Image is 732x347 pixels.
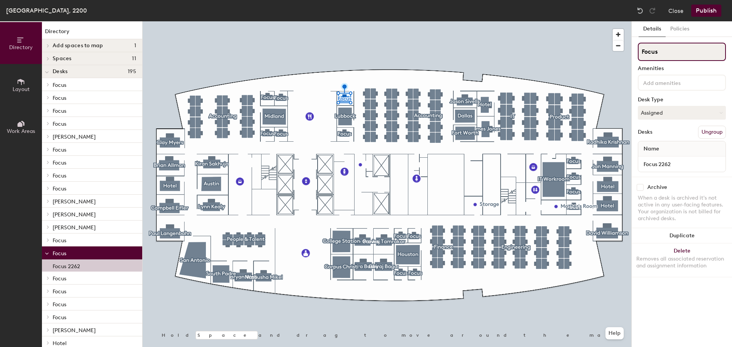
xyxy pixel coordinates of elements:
[53,185,66,192] span: Focus
[638,129,652,135] div: Desks
[53,211,96,218] span: [PERSON_NAME]
[132,56,136,62] span: 11
[647,184,667,190] div: Archive
[53,173,66,179] span: Focus
[642,78,710,87] input: Add amenities
[53,198,96,205] span: [PERSON_NAME]
[53,69,67,75] span: Desks
[639,21,666,37] button: Details
[640,142,663,156] span: Name
[638,97,726,103] div: Desk Type
[53,95,66,101] span: Focus
[632,243,732,277] button: DeleteRemoves all associated reservation and assignment information
[53,340,67,347] span: Hotel
[636,7,644,14] img: Undo
[53,56,72,62] span: Spaces
[649,7,656,14] img: Redo
[53,108,66,114] span: Focus
[13,86,30,93] span: Layout
[53,250,66,257] span: Focus
[638,195,726,222] div: When a desk is archived it's not active in any user-facing features. Your organization is not bil...
[632,228,732,243] button: Duplicate
[9,44,33,51] span: Directory
[134,43,136,49] span: 1
[53,314,66,321] span: Focus
[53,261,80,270] p: Focus 2262
[53,301,66,308] span: Focus
[638,66,726,72] div: Amenities
[6,6,87,15] div: [GEOGRAPHIC_DATA], 2200
[53,134,96,140] span: [PERSON_NAME]
[668,5,684,17] button: Close
[666,21,694,37] button: Policies
[638,106,726,120] button: Assigned
[128,69,136,75] span: 195
[691,5,721,17] button: Publish
[698,126,726,139] button: Ungroup
[53,43,103,49] span: Add spaces to map
[53,147,66,153] span: Focus
[605,327,624,339] button: Help
[42,27,142,39] h1: Directory
[53,160,66,166] span: Focus
[53,224,96,231] span: [PERSON_NAME]
[53,288,66,295] span: Focus
[53,327,96,334] span: [PERSON_NAME]
[53,237,66,244] span: Focus
[53,82,66,88] span: Focus
[53,275,66,282] span: Focus
[53,121,66,127] span: Focus
[7,128,35,134] span: Work Areas
[640,159,724,170] input: Unnamed desk
[636,256,727,269] div: Removes all associated reservation and assignment information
